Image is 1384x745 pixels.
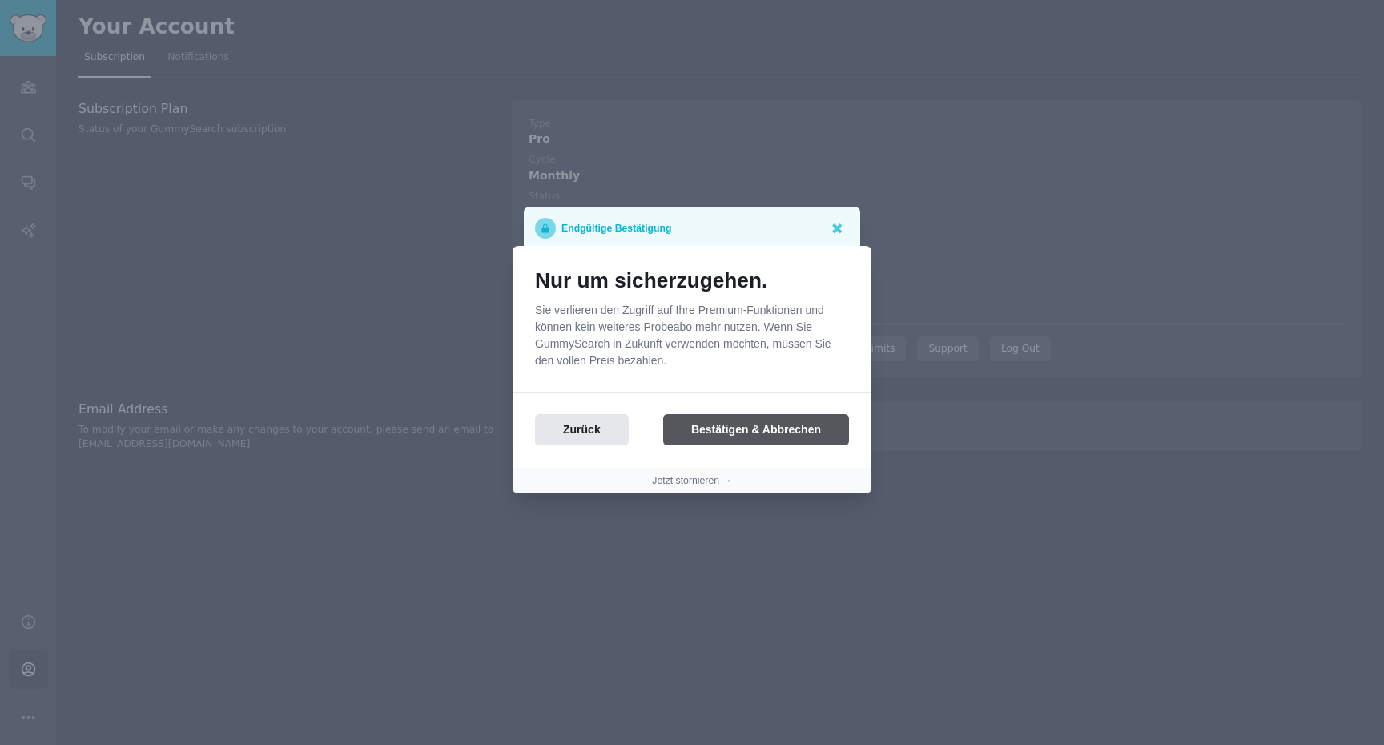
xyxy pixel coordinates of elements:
button: Zurück [535,414,629,445]
button: Bestätigen & Abbrechen [663,414,849,445]
p: Sie verlieren den Zugriff auf Ihre Premium-Funktionen und können kein weiteres Probeabo mehr nutz... [535,302,849,369]
p: Endgültige Bestätigung [561,218,671,239]
h1: Nur um sicherzugehen. [535,268,849,294]
button: Jetzt stornieren → [652,474,731,489]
